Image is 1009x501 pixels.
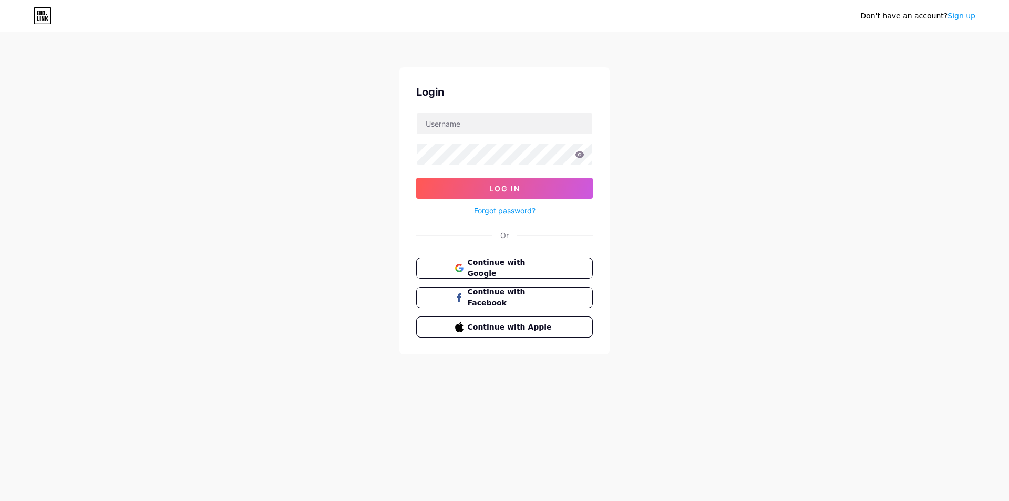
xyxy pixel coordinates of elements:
[468,322,554,333] span: Continue with Apple
[500,230,509,241] div: Or
[860,11,975,22] div: Don't have an account?
[416,84,593,100] div: Login
[468,287,554,309] span: Continue with Facebook
[474,205,536,216] a: Forgot password?
[416,287,593,308] button: Continue with Facebook
[417,113,592,134] input: Username
[489,184,520,193] span: Log In
[468,257,554,279] span: Continue with Google
[416,258,593,279] button: Continue with Google
[948,12,975,20] a: Sign up
[416,316,593,338] button: Continue with Apple
[416,178,593,199] button: Log In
